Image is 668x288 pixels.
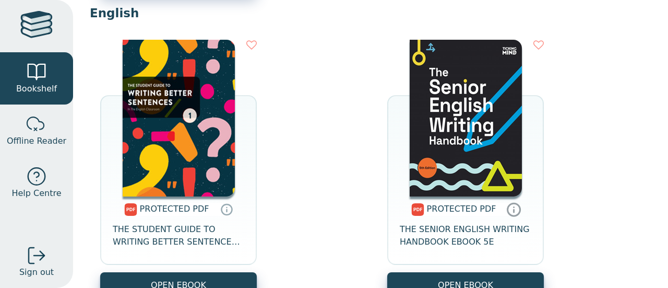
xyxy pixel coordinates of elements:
[123,40,235,197] img: 3ba8b79e-32ac-4d6d-b2c3-e4c2ea5ba7eb.png
[411,203,424,216] img: pdf.svg
[7,135,66,147] span: Offline Reader
[506,202,521,217] a: Protected PDFs cannot be printed, copied or shared. They can be accessed online through Education...
[220,203,233,215] a: Protected PDFs cannot be printed, copied or shared. They can be accessed online through Education...
[410,40,522,197] img: 25643985-9e4a-4d66-82f1-e43d7e759b84.png
[11,187,61,200] span: Help Centre
[400,223,531,248] span: THE SENIOR ENGLISH WRITING HANDBOOK EBOOK 5E
[113,223,244,248] span: THE STUDENT GUIDE TO WRITING BETTER SENTENCES IN THE ENGLISH CLASSROOM BOOK 1 EBOOK
[16,83,57,95] span: Bookshelf
[19,266,54,279] span: Sign out
[90,5,651,21] p: English
[124,203,137,216] img: pdf.svg
[427,204,496,214] span: PROTECTED PDF
[140,204,209,214] span: PROTECTED PDF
